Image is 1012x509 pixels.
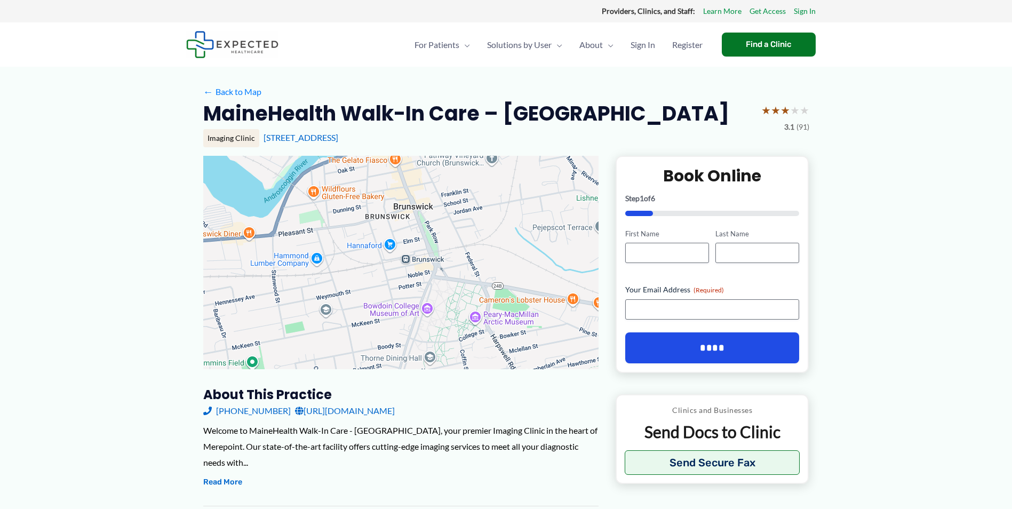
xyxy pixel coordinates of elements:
[622,26,664,63] a: Sign In
[761,100,771,120] span: ★
[487,26,552,63] span: Solutions by User
[602,6,695,15] strong: Providers, Clinics, and Staff:
[203,129,259,147] div: Imaging Clinic
[664,26,711,63] a: Register
[631,26,655,63] span: Sign In
[672,26,703,63] span: Register
[579,26,603,63] span: About
[625,229,709,239] label: First Name
[784,120,794,134] span: 3.1
[203,423,599,470] div: Welcome to MaineHealth Walk-In Care - [GEOGRAPHIC_DATA], your premier Imaging Clinic in the heart...
[625,421,800,442] p: Send Docs to Clinic
[750,4,786,18] a: Get Access
[780,100,790,120] span: ★
[203,100,729,126] h2: MaineHealth Walk-In Care – [GEOGRAPHIC_DATA]
[203,386,599,403] h3: About this practice
[640,194,644,203] span: 1
[552,26,562,63] span: Menu Toggle
[603,26,613,63] span: Menu Toggle
[203,86,213,97] span: ←
[694,286,724,294] span: (Required)
[703,4,742,18] a: Learn More
[790,100,800,120] span: ★
[715,229,799,239] label: Last Name
[800,100,809,120] span: ★
[406,26,711,63] nav: Primary Site Navigation
[415,26,459,63] span: For Patients
[186,31,278,58] img: Expected Healthcare Logo - side, dark font, small
[625,165,800,186] h2: Book Online
[625,403,800,417] p: Clinics and Businesses
[295,403,395,419] a: [URL][DOMAIN_NAME]
[203,84,261,100] a: ←Back to Map
[406,26,479,63] a: For PatientsMenu Toggle
[625,284,800,295] label: Your Email Address
[794,4,816,18] a: Sign In
[771,100,780,120] span: ★
[796,120,809,134] span: (91)
[722,33,816,57] a: Find a Clinic
[651,194,655,203] span: 6
[571,26,622,63] a: AboutMenu Toggle
[264,132,338,142] a: [STREET_ADDRESS]
[625,195,800,202] p: Step of
[203,403,291,419] a: [PHONE_NUMBER]
[479,26,571,63] a: Solutions by UserMenu Toggle
[459,26,470,63] span: Menu Toggle
[625,450,800,475] button: Send Secure Fax
[203,476,242,489] button: Read More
